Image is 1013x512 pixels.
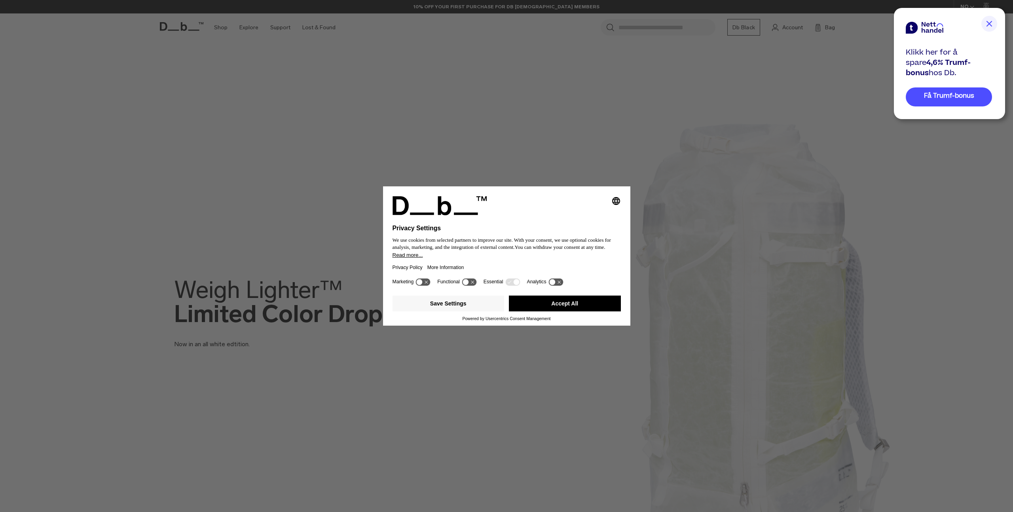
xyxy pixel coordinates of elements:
[906,22,943,34] img: netthandel brand logo
[906,57,971,78] span: 4,6% Trumf-bonus
[906,47,992,78] div: Klikk her for å spare hos Db.
[924,91,974,101] span: Få Trumf-bonus
[981,16,997,32] img: close button
[906,87,992,106] a: Få Trumf-bonus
